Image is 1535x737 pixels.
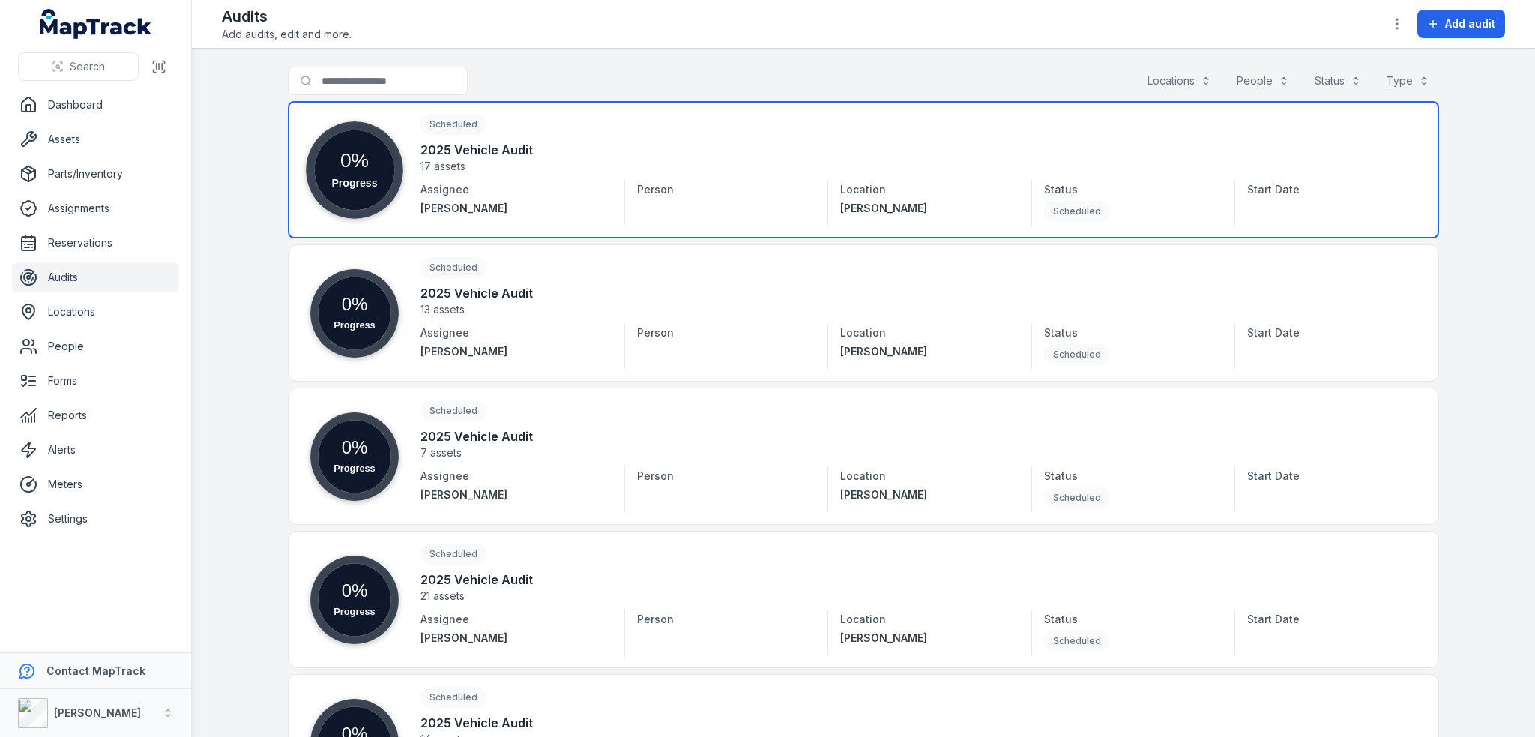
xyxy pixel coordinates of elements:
[420,344,612,359] a: [PERSON_NAME]
[70,59,105,74] span: Search
[12,228,179,258] a: Reservations
[12,262,179,292] a: Audits
[12,366,179,396] a: Forms
[840,202,927,214] span: [PERSON_NAME]
[1044,487,1110,508] div: Scheduled
[840,631,1007,646] a: [PERSON_NAME]
[54,706,141,719] strong: [PERSON_NAME]
[40,9,152,39] a: MapTrack
[12,297,179,327] a: Locations
[840,344,1007,359] a: [PERSON_NAME]
[840,488,927,501] span: [PERSON_NAME]
[1044,631,1110,652] div: Scheduled
[12,124,179,154] a: Assets
[420,487,612,502] a: [PERSON_NAME]
[840,487,1007,502] a: [PERSON_NAME]
[420,201,612,216] a: [PERSON_NAME]
[12,469,179,499] a: Meters
[1044,201,1110,222] div: Scheduled
[1445,16,1495,31] span: Add audit
[222,6,352,27] h2: Audits
[840,201,1007,216] a: [PERSON_NAME]
[12,90,179,120] a: Dashboard
[222,27,352,42] span: Add audits, edit and more.
[1305,67,1371,95] button: Status
[18,52,139,81] button: Search
[840,631,927,644] span: [PERSON_NAME]
[1417,10,1505,38] button: Add audit
[46,664,145,677] strong: Contact MapTrack
[840,345,927,358] span: [PERSON_NAME]
[1044,344,1110,365] div: Scheduled
[1227,67,1299,95] button: People
[12,435,179,465] a: Alerts
[12,159,179,189] a: Parts/Inventory
[12,331,179,361] a: People
[1377,67,1439,95] button: Type
[12,193,179,223] a: Assignments
[12,400,179,430] a: Reports
[12,504,179,534] a: Settings
[420,631,612,646] a: [PERSON_NAME]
